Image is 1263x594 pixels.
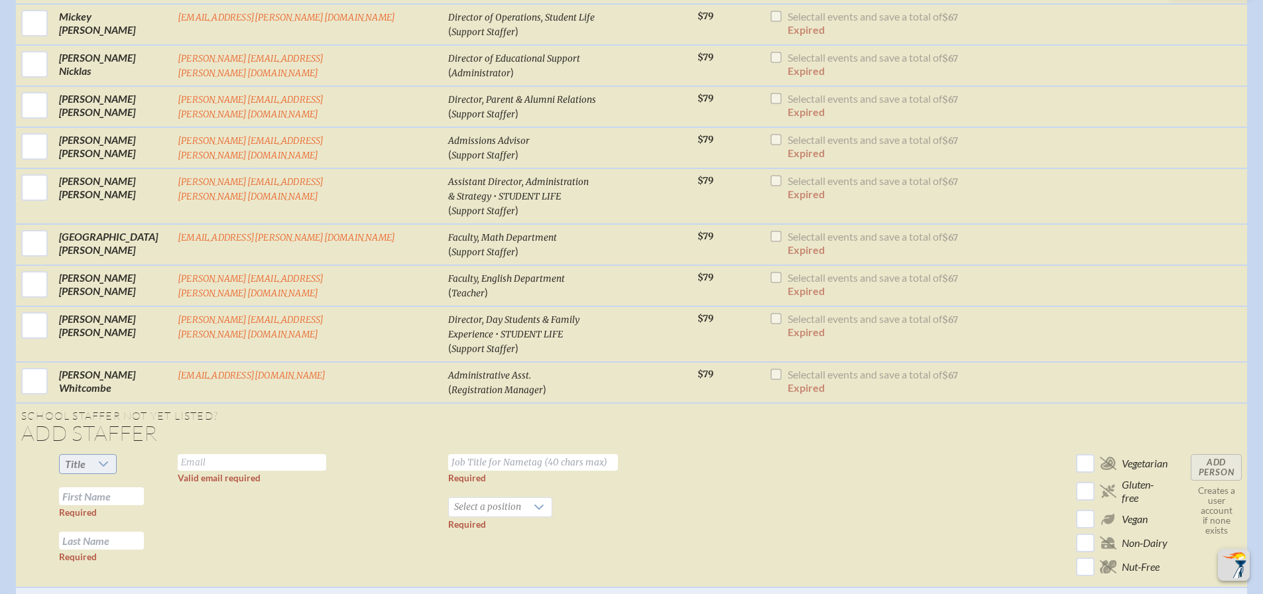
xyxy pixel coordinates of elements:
span: Registration Manager [451,385,543,396]
span: Admissions Advisor [448,135,530,147]
input: Job Title for Nametag (40 chars max) [448,454,618,471]
span: $79 [697,52,713,63]
input: Email [178,454,326,471]
span: ( [448,25,451,37]
span: Support Staffer [451,27,515,38]
label: Required [59,507,97,518]
span: Director of Operations, Student Life [448,12,595,23]
label: Required [59,552,97,562]
a: [PERSON_NAME][EMAIL_ADDRESS][PERSON_NAME][DOMAIN_NAME] [178,53,324,79]
span: ) [543,383,546,395]
span: $79 [697,272,713,283]
span: Title [65,457,86,470]
span: ( [448,383,451,395]
td: [PERSON_NAME] Whitcombe [54,362,172,403]
span: Support Staffer [451,206,515,217]
label: Required [448,519,486,530]
span: ( [448,341,451,354]
span: ( [448,245,451,257]
a: [EMAIL_ADDRESS][PERSON_NAME][DOMAIN_NAME] [178,232,395,243]
span: Select a position [449,498,526,516]
span: $79 [697,93,713,104]
span: ) [515,107,518,119]
td: [PERSON_NAME] [PERSON_NAME] [54,127,172,168]
span: ( [448,204,451,216]
span: $79 [697,313,713,324]
span: Faculty, Math Department [448,232,557,243]
span: Support Staffer [451,343,515,355]
span: ( [448,148,451,160]
span: ) [515,25,518,37]
span: $79 [697,231,713,242]
td: Mickey [PERSON_NAME] [54,4,172,45]
span: Support Staffer [451,109,515,120]
span: Assistant Director, Administration & Strategy • STUDENT LIFE [448,176,589,202]
p: Creates a user account if none exists [1191,486,1242,536]
span: Vegan [1122,512,1148,526]
td: [PERSON_NAME] Nicklas [54,45,172,86]
a: [PERSON_NAME][EMAIL_ADDRESS][PERSON_NAME][DOMAIN_NAME] [178,273,324,299]
span: Nut-Free [1122,560,1160,573]
td: [PERSON_NAME] [PERSON_NAME] [54,86,172,127]
span: Administrative Asst. [448,370,531,381]
span: $79 [697,175,713,186]
td: [GEOGRAPHIC_DATA] [PERSON_NAME] [54,224,172,265]
span: Title [60,455,91,473]
span: ) [515,341,518,354]
span: Vegetarian [1122,457,1168,470]
label: Required [448,473,486,483]
span: Faculty, English Department [448,273,565,284]
a: [PERSON_NAME][EMAIL_ADDRESS][PERSON_NAME][DOMAIN_NAME] [178,314,324,340]
span: ) [515,148,518,160]
span: ( [448,66,451,78]
span: Administrator [451,68,511,79]
a: [EMAIL_ADDRESS][DOMAIN_NAME] [178,370,326,381]
span: Non-Dairy [1122,536,1168,550]
span: ) [511,66,514,78]
span: Director, Day Students & Family Experience • STUDENT LIFE [448,314,579,340]
span: Director of Educational Support [448,53,580,64]
span: Teacher [451,288,485,299]
input: Last Name [59,532,144,550]
span: ) [515,204,518,216]
label: Valid email required [178,473,261,483]
span: ) [485,286,488,298]
span: ( [448,107,451,119]
span: ( [448,286,451,298]
span: ) [515,245,518,257]
td: [PERSON_NAME] [PERSON_NAME] [54,168,172,224]
span: $79 [697,11,713,22]
span: Support Staffer [451,150,515,161]
a: [PERSON_NAME][EMAIL_ADDRESS][PERSON_NAME][DOMAIN_NAME] [178,135,324,161]
img: To the top [1221,552,1247,578]
span: Support Staffer [451,247,515,258]
td: [PERSON_NAME] [PERSON_NAME] [54,265,172,306]
td: [PERSON_NAME] [PERSON_NAME] [54,306,172,362]
span: Director, Parent & Alumni Relations [448,94,596,105]
a: [PERSON_NAME][EMAIL_ADDRESS][PERSON_NAME][DOMAIN_NAME] [178,94,324,120]
a: [EMAIL_ADDRESS][PERSON_NAME][DOMAIN_NAME] [178,12,395,23]
a: [PERSON_NAME][EMAIL_ADDRESS][PERSON_NAME][DOMAIN_NAME] [178,176,324,202]
span: $79 [697,134,713,145]
button: Scroll Top [1218,549,1250,581]
input: First Name [59,487,144,505]
span: Gluten-free [1122,478,1170,505]
span: $79 [697,369,713,380]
